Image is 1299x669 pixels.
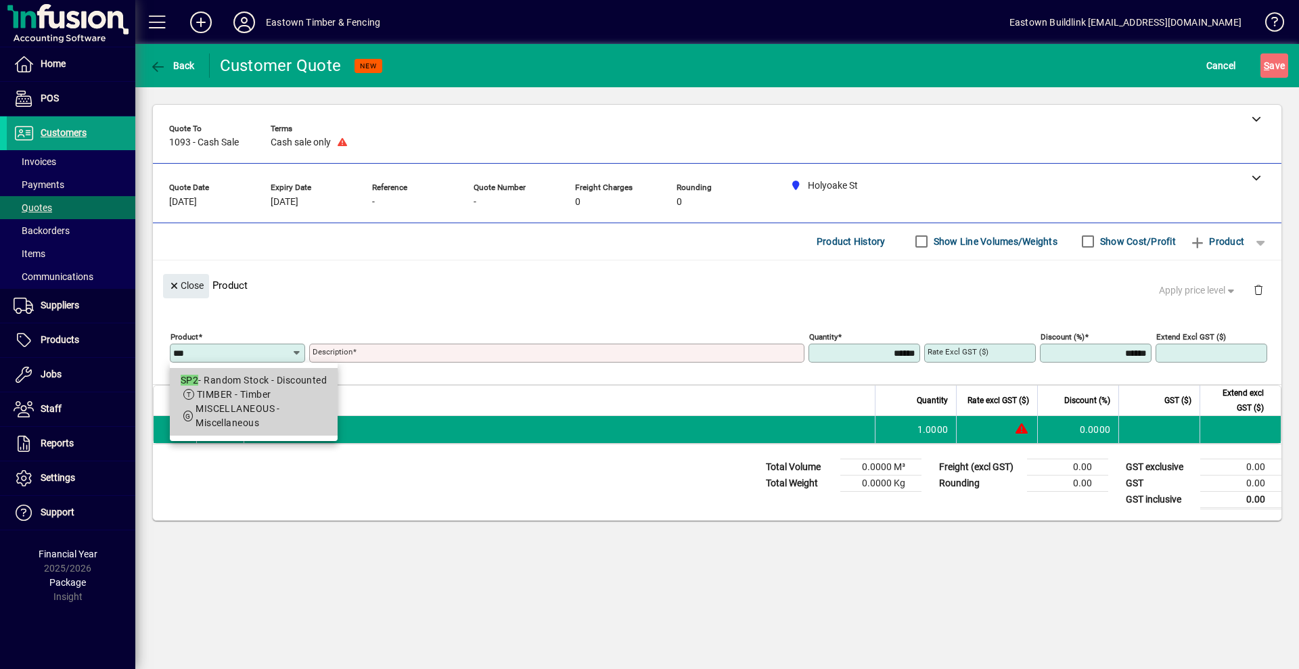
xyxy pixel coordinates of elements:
[1200,459,1281,475] td: 0.00
[150,60,195,71] span: Back
[181,373,327,388] div: - Random Stock - Discounted
[1119,491,1200,508] td: GST inclusive
[1156,331,1226,341] mat-label: Extend excl GST ($)
[1255,3,1282,47] a: Knowledge Base
[41,369,62,379] span: Jobs
[1154,278,1243,302] button: Apply price level
[14,225,70,236] span: Backorders
[840,459,921,475] td: 0.0000 M³
[41,300,79,310] span: Suppliers
[7,173,135,196] a: Payments
[7,496,135,530] a: Support
[41,403,62,414] span: Staff
[759,475,840,491] td: Total Weight
[1264,60,1269,71] span: S
[1097,235,1176,248] label: Show Cost/Profit
[41,58,66,69] span: Home
[7,196,135,219] a: Quotes
[7,150,135,173] a: Invoices
[41,334,79,345] span: Products
[196,403,280,428] span: MISCELLANEOUS - Miscellaneous
[931,235,1057,248] label: Show Line Volumes/Weights
[809,331,838,341] mat-label: Quantity
[7,358,135,392] a: Jobs
[14,271,93,282] span: Communications
[7,461,135,495] a: Settings
[1200,475,1281,491] td: 0.00
[41,93,59,103] span: POS
[932,475,1027,491] td: Rounding
[1064,393,1110,408] span: Discount (%)
[928,347,988,356] mat-label: Rate excl GST ($)
[1009,11,1241,33] div: Eastown Buildlink [EMAIL_ADDRESS][DOMAIN_NAME]
[179,10,223,34] button: Add
[1041,331,1085,341] mat-label: Discount (%)
[1264,55,1285,76] span: ave
[1242,283,1275,296] app-page-header-button: Delete
[7,242,135,265] a: Items
[14,179,64,190] span: Payments
[41,438,74,448] span: Reports
[817,231,886,252] span: Product History
[677,197,682,208] span: 0
[169,197,197,208] span: [DATE]
[313,347,352,356] mat-label: Description
[360,62,377,70] span: NEW
[1027,475,1108,491] td: 0.00
[967,393,1029,408] span: Rate excl GST ($)
[7,392,135,426] a: Staff
[14,156,56,167] span: Invoices
[7,289,135,323] a: Suppliers
[41,507,74,517] span: Support
[223,10,266,34] button: Profile
[575,197,580,208] span: 0
[169,137,239,148] span: 1093 - Cash Sale
[1203,53,1239,78] button: Cancel
[135,53,210,78] app-page-header-button: Back
[146,53,198,78] button: Back
[7,82,135,116] a: POS
[917,423,949,436] span: 1.0000
[932,459,1027,475] td: Freight (excl GST)
[271,197,298,208] span: [DATE]
[153,260,1281,310] div: Product
[41,127,87,138] span: Customers
[474,197,476,208] span: -
[7,427,135,461] a: Reports
[917,393,948,408] span: Quantity
[1159,283,1237,298] span: Apply price level
[170,368,338,436] mat-option: SP2 - Random Stock - Discounted
[1208,386,1264,415] span: Extend excl GST ($)
[7,219,135,242] a: Backorders
[168,275,204,297] span: Close
[160,279,212,292] app-page-header-button: Close
[1037,416,1118,443] td: 0.0000
[372,197,375,208] span: -
[840,475,921,491] td: 0.0000 Kg
[220,55,342,76] div: Customer Quote
[14,248,45,259] span: Items
[1119,475,1200,491] td: GST
[181,375,198,386] em: SP2
[41,472,75,483] span: Settings
[7,265,135,288] a: Communications
[759,459,840,475] td: Total Volume
[1242,274,1275,306] button: Delete
[14,202,52,213] span: Quotes
[1027,459,1108,475] td: 0.00
[49,577,86,588] span: Package
[197,389,271,400] span: TIMBER - Timber
[170,331,198,341] mat-label: Product
[266,11,380,33] div: Eastown Timber & Fencing
[163,274,209,298] button: Close
[1260,53,1288,78] button: Save
[1119,459,1200,475] td: GST exclusive
[1206,55,1236,76] span: Cancel
[1164,393,1191,408] span: GST ($)
[1200,491,1281,508] td: 0.00
[39,549,97,559] span: Financial Year
[811,229,891,254] button: Product History
[7,323,135,357] a: Products
[271,137,331,148] span: Cash sale only
[7,47,135,81] a: Home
